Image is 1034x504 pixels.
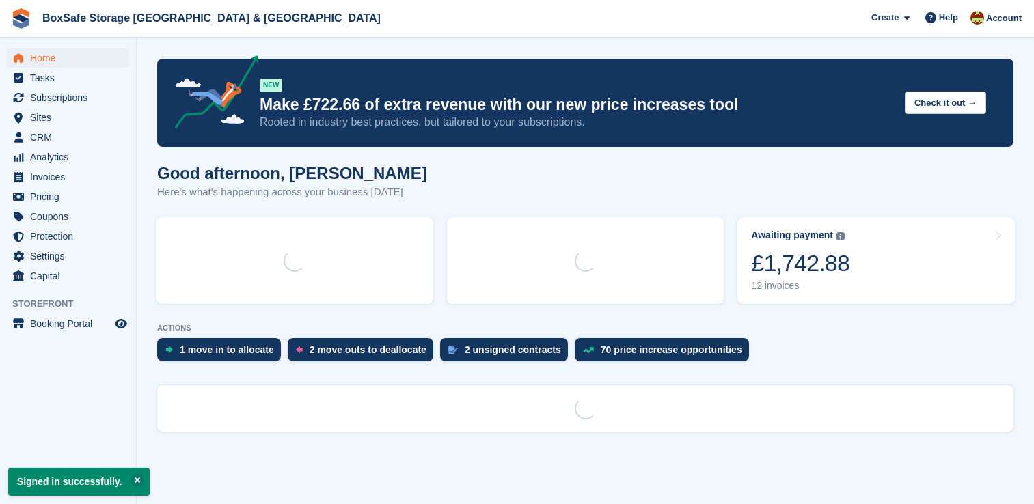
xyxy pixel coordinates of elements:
[30,266,112,285] span: Capital
[296,346,303,354] img: move_outs_to_deallocate_icon-f764333ba52eb49d3ac5e1228854f67142a1ed5810a6f6cc68b1a99e826820c5.svg
[575,338,756,368] a: 70 price increase opportunities
[7,128,129,147] a: menu
[7,314,129,333] a: menu
[7,187,129,206] a: menu
[12,297,136,311] span: Storefront
[30,227,112,246] span: Protection
[30,68,112,87] span: Tasks
[7,227,129,246] a: menu
[970,11,984,25] img: Kim
[30,247,112,266] span: Settings
[7,167,129,186] a: menu
[310,344,426,355] div: 2 move outs to deallocate
[180,344,274,355] div: 1 move in to allocate
[939,11,958,25] span: Help
[157,184,427,200] p: Here's what's happening across your business [DATE]
[30,88,112,107] span: Subscriptions
[157,338,288,368] a: 1 move in to allocate
[751,249,849,277] div: £1,742.88
[260,115,894,130] p: Rooted in industry best practices, but tailored to your subscriptions.
[11,8,31,29] img: stora-icon-8386f47178a22dfd0bd8f6a31ec36ba5ce8667c1dd55bd0f319d3a0aa187defe.svg
[7,207,129,226] a: menu
[7,108,129,127] a: menu
[163,55,259,133] img: price-adjustments-announcement-icon-8257ccfd72463d97f412b2fc003d46551f7dbcb40ab6d574587a9cd5c0d94...
[7,68,129,87] a: menu
[448,346,458,354] img: contract_signature_icon-13c848040528278c33f63329250d36e43548de30e8caae1d1a13099fd9432cc5.svg
[7,266,129,285] a: menu
[30,314,112,333] span: Booking Portal
[7,88,129,107] a: menu
[30,48,112,68] span: Home
[260,79,282,92] div: NEW
[7,148,129,167] a: menu
[30,187,112,206] span: Pricing
[30,207,112,226] span: Coupons
[601,344,742,355] div: 70 price increase opportunities
[751,229,833,241] div: Awaiting payment
[30,128,112,147] span: CRM
[288,338,440,368] a: 2 move outs to deallocate
[986,12,1022,25] span: Account
[30,167,112,186] span: Invoices
[8,468,150,496] p: Signed in successfully.
[30,148,112,167] span: Analytics
[751,280,849,292] div: 12 invoices
[7,48,129,68] a: menu
[157,164,427,182] h1: Good afternoon, [PERSON_NAME]
[165,346,173,354] img: move_ins_to_allocate_icon-fdf77a2bb77ea45bf5b3d319d69a93e2d87916cf1d5bf7949dd705db3b84f3ca.svg
[871,11,899,25] span: Create
[583,347,594,353] img: price_increase_opportunities-93ffe204e8149a01c8c9dc8f82e8f89637d9d84a8eef4429ea346261dce0b2c0.svg
[157,324,1013,333] p: ACTIONS
[30,108,112,127] span: Sites
[37,7,386,29] a: BoxSafe Storage [GEOGRAPHIC_DATA] & [GEOGRAPHIC_DATA]
[7,247,129,266] a: menu
[465,344,561,355] div: 2 unsigned contracts
[905,92,986,114] button: Check it out →
[836,232,845,240] img: icon-info-grey-7440780725fd019a000dd9b08b2336e03edf1995a4989e88bcd33f0948082b44.svg
[737,217,1015,304] a: Awaiting payment £1,742.88 12 invoices
[260,95,894,115] p: Make £722.66 of extra revenue with our new price increases tool
[113,316,129,332] a: Preview store
[440,338,575,368] a: 2 unsigned contracts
